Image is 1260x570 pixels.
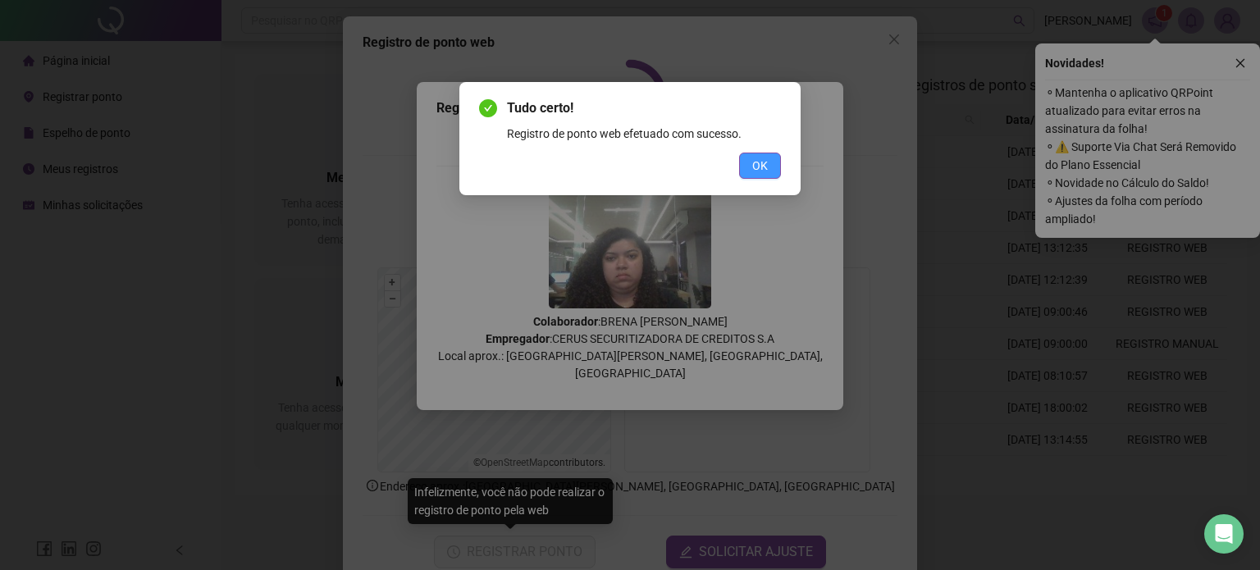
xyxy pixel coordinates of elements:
div: Registro de ponto web efetuado com sucesso. [507,125,781,143]
span: Tudo certo! [507,98,781,118]
span: check-circle [479,99,497,117]
button: OK [739,153,781,179]
div: Open Intercom Messenger [1204,514,1244,554]
span: OK [752,157,768,175]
